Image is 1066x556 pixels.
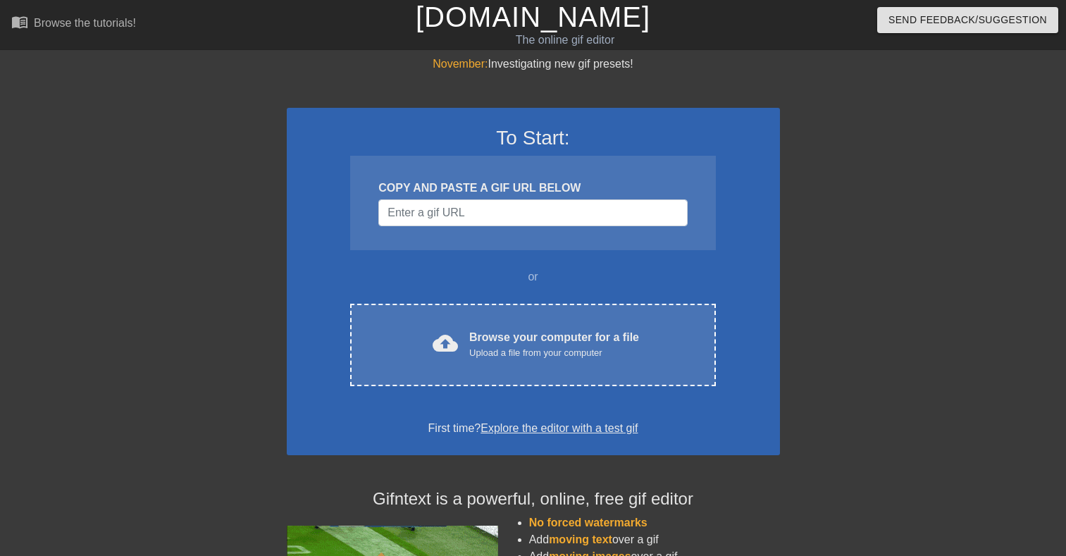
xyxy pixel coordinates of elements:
[469,329,639,360] div: Browse your computer for a file
[305,420,762,437] div: First time?
[11,13,136,35] a: Browse the tutorials!
[362,32,767,49] div: The online gif editor
[481,422,638,434] a: Explore the editor with a test gif
[11,13,28,30] span: menu_book
[877,7,1058,33] button: Send Feedback/Suggestion
[469,346,639,360] div: Upload a file from your computer
[305,126,762,150] h3: To Start:
[287,489,780,509] h4: Gifntext is a powerful, online, free gif editor
[378,199,687,226] input: Username
[433,330,458,356] span: cloud_upload
[549,533,612,545] span: moving text
[323,268,743,285] div: or
[529,517,647,529] span: No forced watermarks
[529,531,780,548] li: Add over a gif
[287,56,780,73] div: Investigating new gif presets!
[378,180,687,197] div: COPY AND PASTE A GIF URL BELOW
[34,17,136,29] div: Browse the tutorials!
[433,58,488,70] span: November:
[888,11,1047,29] span: Send Feedback/Suggestion
[416,1,650,32] a: [DOMAIN_NAME]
